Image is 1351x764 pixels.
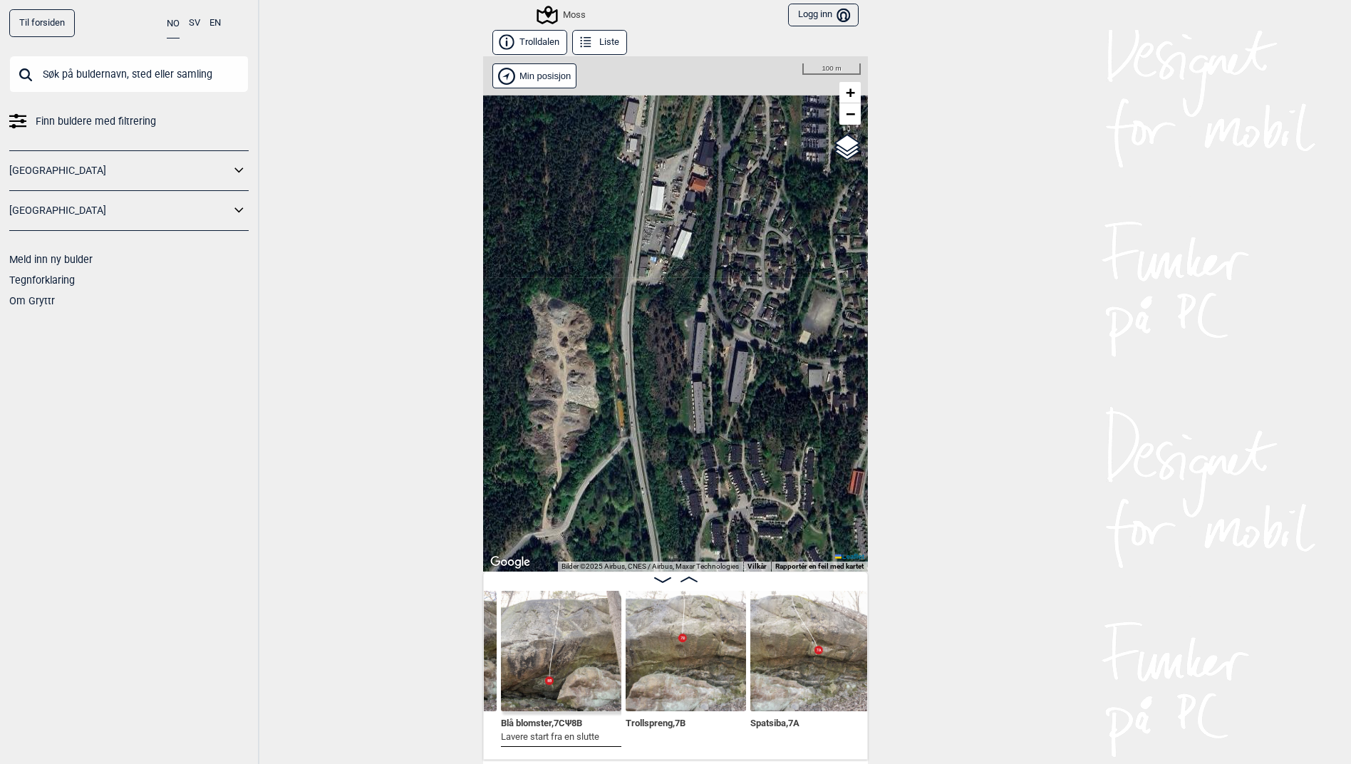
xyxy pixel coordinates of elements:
[834,132,861,163] a: Layers
[788,4,859,27] button: Logg inn
[626,591,746,711] img: Trollspeng 220310
[487,553,534,572] img: Google
[9,274,75,286] a: Tegnforklaring
[846,105,855,123] span: −
[9,9,75,37] a: Til forsiden
[501,591,621,711] img: Bla blomster SS 220310
[36,111,156,132] span: Finn buldere med filtrering
[839,103,861,125] a: Zoom out
[626,715,685,728] span: Trollspreng , 7B
[501,715,582,728] span: Blå blomster , 7C Ψ 8B
[839,82,861,103] a: Zoom in
[9,111,249,132] a: Finn buldere med filtrering
[9,200,230,221] a: [GEOGRAPHIC_DATA]
[572,30,627,55] button: Liste
[501,730,599,744] p: Lavere start fra en slutte
[747,562,767,570] a: Vilkår (åpnes i en ny fane)
[209,9,221,37] button: EN
[9,56,249,93] input: Søk på buldernavn, sted eller samling
[167,9,180,38] button: NO
[189,9,200,37] button: SV
[492,63,576,88] div: Vis min posisjon
[492,30,567,55] button: Trolldalen
[9,295,55,306] a: Om Gryttr
[9,254,93,265] a: Meld inn ny bulder
[846,83,855,101] span: +
[802,63,861,75] div: 100 m
[9,160,230,181] a: [GEOGRAPHIC_DATA]
[487,553,534,572] a: Åpne dette området i Google Maps (et nytt vindu åpnes)
[835,552,864,560] a: Leaflet
[561,562,739,570] span: Bilder ©2025 Airbus, CNES / Airbus, Maxar Technologies
[750,715,799,728] span: Spatsiba , 7A
[750,591,871,711] img: Spatsiba 220310
[539,6,586,24] div: Moss
[775,562,864,570] a: Rapportér en feil med kartet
